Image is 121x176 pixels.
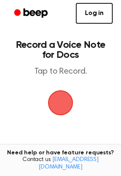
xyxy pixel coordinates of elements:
img: Beep Logo [48,90,73,115]
p: Tap to Record. [15,67,106,77]
a: Beep [8,5,55,22]
h1: Record a Voice Note for Docs [15,40,106,60]
a: [EMAIL_ADDRESS][DOMAIN_NAME] [39,157,99,170]
span: Contact us [5,156,116,171]
a: Log in [76,3,113,24]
